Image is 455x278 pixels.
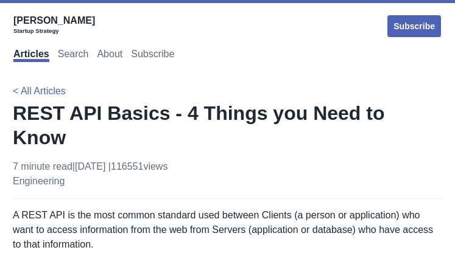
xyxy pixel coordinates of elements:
[13,27,95,35] div: Startup Strategy
[58,49,89,62] a: Search
[13,176,65,186] a: engineering
[108,161,168,172] span: | 116551 views
[97,49,122,62] a: About
[13,86,66,96] a: < All Articles
[13,49,49,62] a: Articles
[13,159,168,189] p: 7 minute read | [DATE]
[131,49,174,62] a: Subscribe
[13,101,442,150] h1: REST API Basics - 4 Things you Need to Know
[13,208,442,252] p: A REST API is the most common standard used between Clients (a person or application) who want to...
[13,12,95,35] a: [PERSON_NAME]Startup Strategy
[13,15,95,26] span: [PERSON_NAME]
[386,14,442,38] a: Subscribe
